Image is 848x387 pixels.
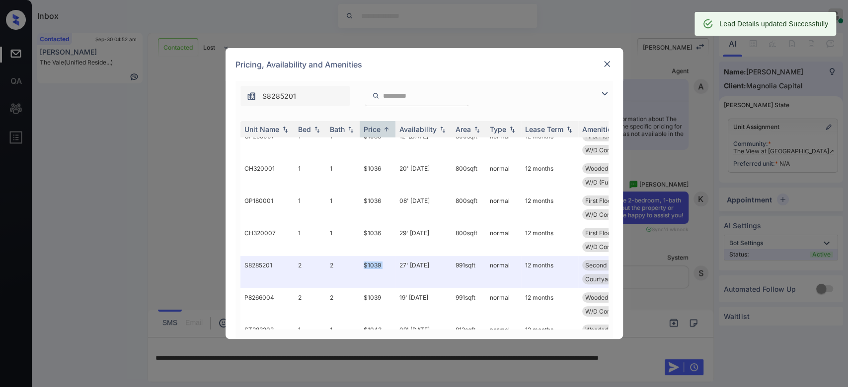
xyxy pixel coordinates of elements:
span: W/D Connections [585,211,634,218]
td: 12 months [521,288,578,321]
td: GP255007 [240,127,294,159]
div: Area [456,125,471,133]
td: $1039 [360,288,395,321]
td: 1 [326,159,360,192]
td: 1 [326,192,360,224]
td: 1 [326,321,360,353]
img: sorting [507,126,517,133]
td: S8285201 [240,256,294,288]
td: 29' [DATE] [395,224,452,256]
td: $1043 [360,321,395,353]
td: normal [486,321,521,353]
td: $1036 [360,192,395,224]
div: Unit Name [244,125,279,133]
td: 1 [294,127,326,159]
span: S8285201 [262,91,296,102]
td: 800 sqft [452,224,486,256]
td: 1 [326,127,360,159]
img: sorting [438,126,448,133]
td: 2 [294,256,326,288]
span: W/D Connections [585,146,634,154]
div: Price [364,125,381,133]
span: Wooded View [585,165,623,172]
td: P8266004 [240,288,294,321]
div: Bath [330,125,345,133]
td: $1036 [360,127,395,159]
td: 1 [294,192,326,224]
td: normal [486,288,521,321]
span: Wooded View [585,294,623,301]
img: sorting [564,126,574,133]
td: normal [486,192,521,224]
td: 09' [DATE] [395,321,452,353]
td: 12' [DATE] [395,127,452,159]
td: normal [486,224,521,256]
td: 2 [326,256,360,288]
div: Lead Details updated Successfully [719,15,828,33]
td: 800 sqft [452,127,486,159]
td: $1036 [360,224,395,256]
span: Second Floor [585,261,622,269]
span: Wooded View [585,326,623,333]
td: 20' [DATE] [395,159,452,192]
img: icon-zuma [599,88,611,100]
td: 1 [294,224,326,256]
td: 12 months [521,224,578,256]
td: normal [486,159,521,192]
span: W/D (Full Sized... [585,179,633,186]
td: ST283202 [240,321,294,353]
td: 813 sqft [452,321,486,353]
td: $1036 [360,159,395,192]
div: Pricing, Availability and Amenities [226,48,623,81]
span: First Floor [585,197,614,204]
td: 27' [DATE] [395,256,452,288]
div: Lease Term [525,125,563,133]
td: 800 sqft [452,159,486,192]
td: 1 [294,159,326,192]
div: Amenities [582,125,616,133]
td: 991 sqft [452,256,486,288]
td: 991 sqft [452,288,486,321]
td: normal [486,127,521,159]
td: GP180001 [240,192,294,224]
span: W/D Connections [585,308,634,315]
td: CH320007 [240,224,294,256]
td: 08' [DATE] [395,192,452,224]
span: W/D Connections [585,243,634,251]
td: 1 [294,321,326,353]
td: 19' [DATE] [395,288,452,321]
td: 1 [326,224,360,256]
td: CH320001 [240,159,294,192]
img: icon-zuma [246,91,256,101]
img: sorting [346,126,356,133]
td: 12 months [521,127,578,159]
img: sorting [280,126,290,133]
td: 12 months [521,159,578,192]
td: 12 months [521,321,578,353]
td: 12 months [521,256,578,288]
span: First Floor [585,229,614,237]
td: 2 [326,288,360,321]
td: 2 [294,288,326,321]
div: Type [490,125,506,133]
td: 12 months [521,192,578,224]
div: Availability [399,125,437,133]
td: $1039 [360,256,395,288]
img: sorting [472,126,482,133]
img: close [602,59,612,69]
span: Courtyard view [585,275,629,283]
img: icon-zuma [372,91,380,100]
td: normal [486,256,521,288]
img: sorting [312,126,322,133]
img: sorting [382,126,391,133]
div: Bed [298,125,311,133]
td: 800 sqft [452,192,486,224]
